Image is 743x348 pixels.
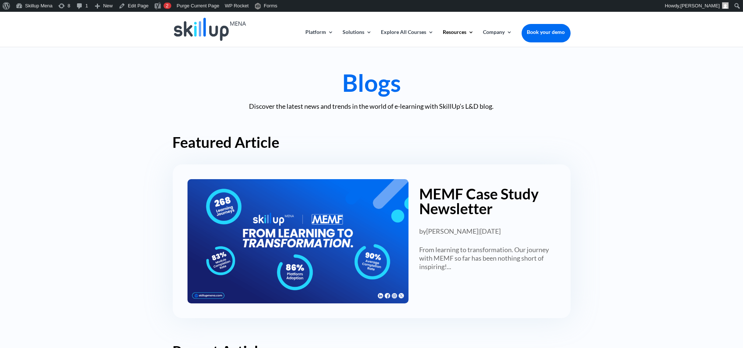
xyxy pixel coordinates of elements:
img: MEMF Case Study Newsletter [187,179,409,303]
iframe: Chat Widget [706,313,743,348]
a: Solutions [343,29,372,47]
a: Platform [306,29,334,47]
span: [PERSON_NAME] [680,3,720,8]
h2: Featured Article [173,135,571,153]
a: Explore All Courses [381,29,434,47]
p: by | [409,220,556,236]
a: [PERSON_NAME] [427,227,479,235]
a: Company [483,29,512,47]
a: Book your demo [522,24,571,40]
p: Discover the latest news and trends in the world of e-learning with SkillUp’s L&D blog. [173,102,571,111]
h1: Blogs [173,71,571,98]
span: [DATE] [480,227,501,235]
p: From learning to transformation. Our journey with MEMF so far has been nothing short of inspiring... [420,246,556,271]
a: Resources [443,29,474,47]
span: 2 [166,3,168,8]
a: MEMF Case Study Newsletter [420,185,539,217]
img: Skillup Mena [174,18,246,41]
